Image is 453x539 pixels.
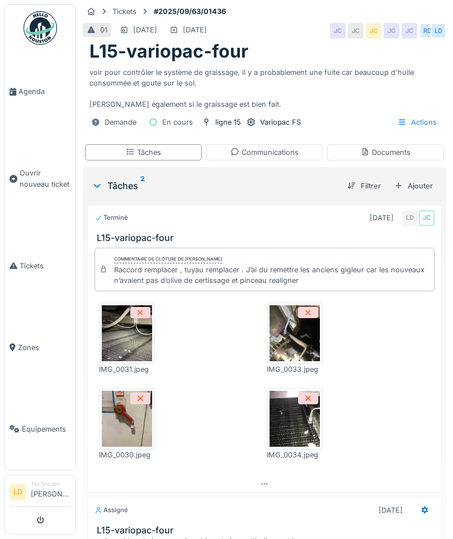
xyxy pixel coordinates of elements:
[95,505,128,515] div: Assigné
[393,114,442,130] div: Actions
[114,264,430,286] div: Raccord remplacer , tuyau remplacer . J’ai du remettre les anciens gigleur car les nouveaux n’ava...
[105,117,136,127] div: Demande
[402,23,417,39] div: JC
[330,23,346,39] div: JC
[149,6,230,17] strong: #2025/09/63/01436
[99,364,155,375] div: IMG_0031.jpeg
[95,213,128,223] div: Terminé
[5,133,75,225] a: Ouvrir nouveau ticket
[112,6,136,17] div: Tickets
[102,305,152,361] img: rs6yw8p4r21vgv1ppgrej0u9ma4p
[361,147,410,158] div: Documents
[183,25,207,35] div: [DATE]
[20,261,71,271] span: Tickets
[133,25,157,35] div: [DATE]
[100,25,107,35] div: 01
[260,117,301,127] div: Variopac FS
[348,23,364,39] div: JC
[384,23,399,39] div: JC
[23,11,57,45] img: Badge_color-CXgf-gQk.svg
[267,364,323,375] div: IMG_0033.jpeg
[97,233,437,243] h3: L15-variopac-four
[431,23,446,39] div: LD
[366,23,381,39] div: JC
[22,424,71,434] span: Équipements
[419,23,435,39] div: RD
[230,147,299,158] div: Communications
[18,86,71,97] span: Agenda
[162,117,193,127] div: En cours
[5,388,75,470] a: Équipements
[267,450,323,460] div: IMG_0034.jpeg
[31,480,71,488] div: Technicien
[5,306,75,388] a: Zones
[20,168,71,189] span: Ouvrir nouveau ticket
[31,480,71,504] li: [PERSON_NAME]
[89,41,248,62] h1: L15-variopac-four
[402,210,418,226] div: LD
[5,225,75,306] a: Tickets
[390,178,437,193] div: Ajouter
[140,179,145,192] sup: 2
[10,480,71,507] a: LD Technicien[PERSON_NAME]
[379,505,403,516] div: [DATE]
[5,51,75,133] a: Agenda
[18,342,71,353] span: Zones
[99,450,155,460] div: IMG_0030.jpeg
[89,63,440,110] div: voir pour contrôler le système de graissage, il y a probablement une fuite car beaucoup d'huile c...
[343,178,385,193] div: Filtrer
[126,147,161,158] div: Tâches
[92,179,338,192] div: Tâches
[10,484,26,500] li: LD
[419,210,435,226] div: JC
[370,212,394,223] div: [DATE]
[97,525,437,536] h3: L15-variopac-four
[102,391,152,447] img: qjtlqn5w1whavezjcng6e2vdrnnj
[270,305,320,361] img: m680c53w6tlmbv7wfqrofu0fp6wt
[215,117,241,127] div: ligne 15
[270,391,320,447] img: fbjaatpgw99094866vr7xtp7yzf5
[114,256,222,263] div: Commentaire de clôture de [PERSON_NAME]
